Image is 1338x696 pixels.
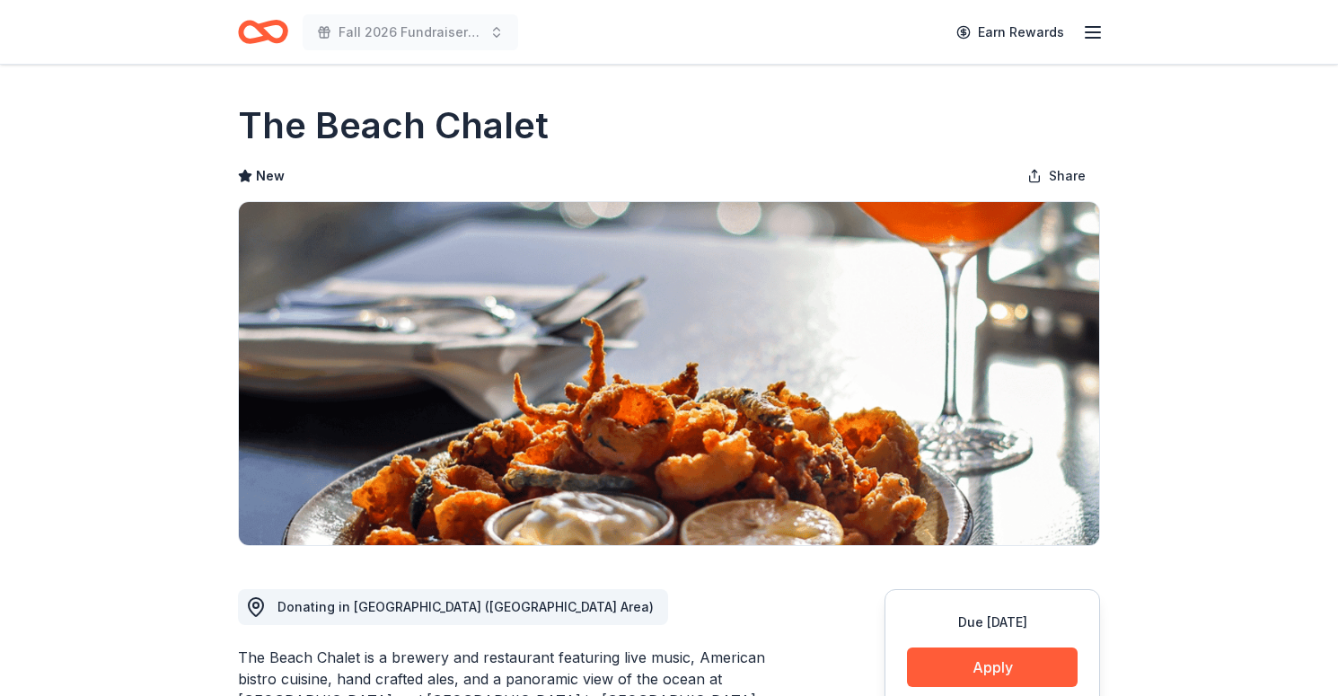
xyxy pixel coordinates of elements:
[239,202,1099,545] img: Image for The Beach Chalet
[907,648,1078,687] button: Apply
[1049,165,1086,187] span: Share
[238,101,549,151] h1: The Beach Chalet
[303,14,518,50] button: Fall 2026 Fundraiser for SFYC
[277,599,654,614] span: Donating in [GEOGRAPHIC_DATA] ([GEOGRAPHIC_DATA] Area)
[907,612,1078,633] div: Due [DATE]
[256,165,285,187] span: New
[1013,158,1100,194] button: Share
[238,11,288,53] a: Home
[946,16,1075,48] a: Earn Rewards
[339,22,482,43] span: Fall 2026 Fundraiser for SFYC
